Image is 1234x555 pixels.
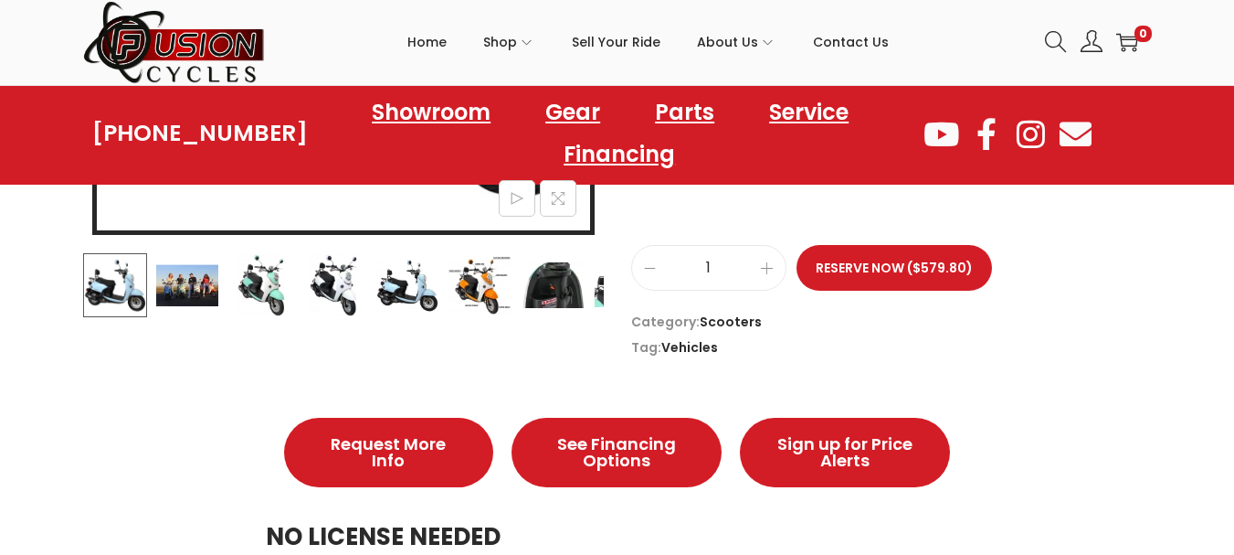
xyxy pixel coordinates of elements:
nav: Menu [308,91,921,176]
a: Contact Us [813,1,889,83]
a: See Financing Options [512,418,722,487]
img: Product image [301,253,365,317]
a: Shop [483,1,535,83]
input: Product quantity [632,255,786,281]
span: Request More Info [321,436,458,469]
img: Product image [82,253,146,317]
span: Sell Your Ride [572,19,660,65]
span: Category: [631,309,1152,335]
span: See Financing Options [548,436,685,469]
a: Showroom [353,91,509,133]
span: Sign up for Price Alerts [776,436,913,469]
span: About Us [697,19,758,65]
a: [PHONE_NUMBER] [92,121,308,146]
span: Home [407,19,447,65]
img: Product image [374,253,438,317]
a: Financing [545,133,693,176]
img: Product image [594,253,658,317]
a: 0 [1116,31,1138,53]
img: Product image [448,253,512,317]
button: Reserve Now ($579.80) [796,245,992,291]
span: Contact Us [813,19,889,65]
img: Product image [521,253,585,317]
a: Sell Your Ride [572,1,660,83]
img: Product image [228,253,292,317]
h5: NO LICENSE NEEDED [266,519,969,555]
span: Tag: [631,335,1152,360]
a: Parts [637,91,733,133]
a: Scooters [700,313,762,331]
nav: Primary navigation [266,1,1031,83]
span: Shop [483,19,517,65]
a: Request More Info [284,418,494,487]
a: Sign up for Price Alerts [740,418,950,487]
a: Vehicles [661,338,718,357]
a: About Us [697,1,776,83]
img: Product image [155,253,219,317]
a: Service [751,91,867,133]
a: Home [407,1,447,83]
a: Gear [527,91,618,133]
